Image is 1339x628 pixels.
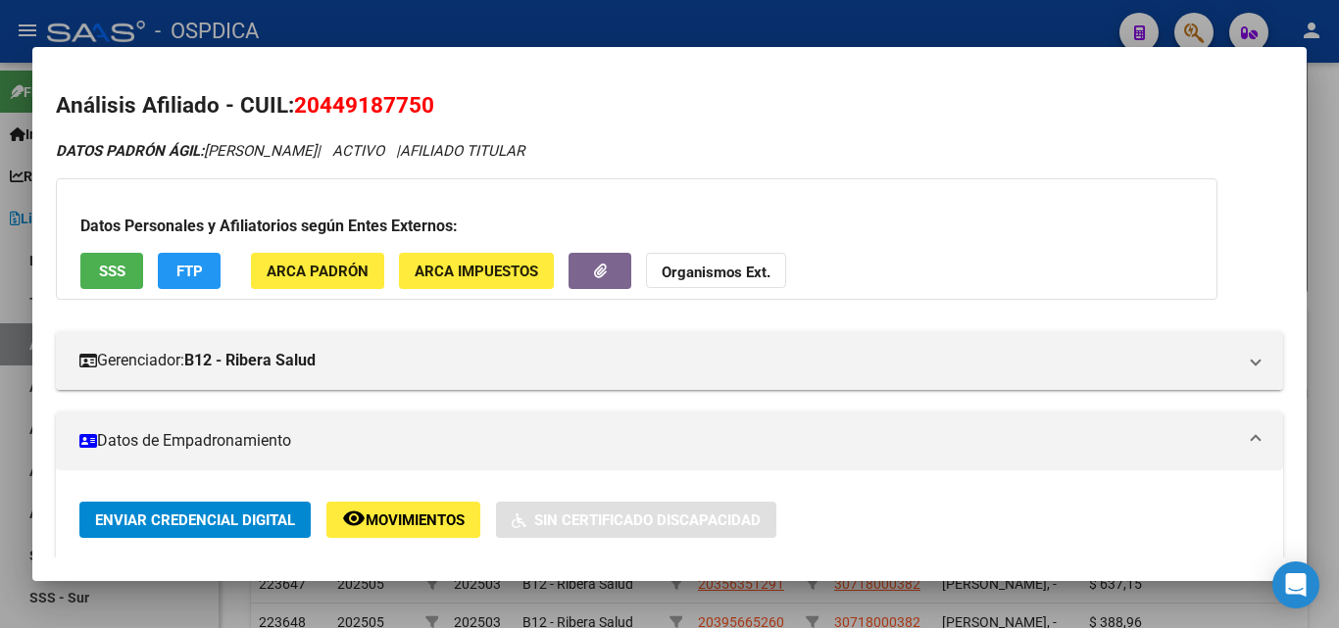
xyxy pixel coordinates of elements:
[534,511,761,529] span: Sin Certificado Discapacidad
[158,253,221,289] button: FTP
[366,511,465,529] span: Movimientos
[646,253,786,289] button: Organismos Ext.
[176,263,203,280] span: FTP
[267,263,369,280] span: ARCA Padrón
[342,507,366,530] mat-icon: remove_red_eye
[79,429,1236,453] mat-panel-title: Datos de Empadronamiento
[99,263,125,280] span: SSS
[399,253,554,289] button: ARCA Impuestos
[56,142,204,160] strong: DATOS PADRÓN ÁGIL:
[56,331,1283,390] mat-expansion-panel-header: Gerenciador:B12 - Ribera Salud
[56,89,1283,122] h2: Análisis Afiliado - CUIL:
[56,142,524,160] i: | ACTIVO |
[496,502,776,538] button: Sin Certificado Discapacidad
[251,253,384,289] button: ARCA Padrón
[95,511,295,529] span: Enviar Credencial Digital
[662,264,770,281] strong: Organismos Ext.
[79,502,311,538] button: Enviar Credencial Digital
[56,142,317,160] span: [PERSON_NAME]
[79,349,1236,372] mat-panel-title: Gerenciador:
[415,263,538,280] span: ARCA Impuestos
[326,502,480,538] button: Movimientos
[80,253,143,289] button: SSS
[400,142,524,160] span: AFILIADO TITULAR
[80,215,1193,238] h3: Datos Personales y Afiliatorios según Entes Externos:
[294,92,434,118] span: 20449187750
[56,411,1283,470] mat-expansion-panel-header: Datos de Empadronamiento
[184,349,316,372] strong: B12 - Ribera Salud
[1272,561,1319,608] div: Open Intercom Messenger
